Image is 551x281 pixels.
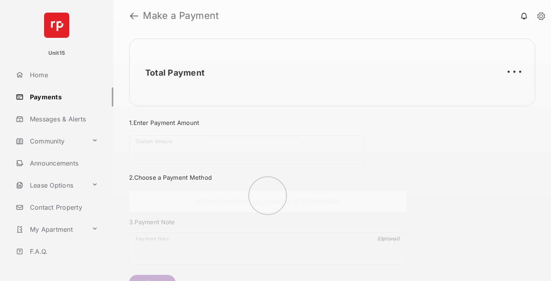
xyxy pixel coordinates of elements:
a: Lease Options [13,176,89,195]
strong: Make a Payment [143,11,219,20]
img: svg+xml;base64,PHN2ZyB4bWxucz0iaHR0cDovL3d3dy53My5vcmcvMjAwMC9zdmciIHdpZHRoPSI2NCIgaGVpZ2h0PSI2NC... [44,13,69,38]
a: My Apartment [13,220,89,239]
a: F.A.Q. [13,242,113,261]
h2: Total Payment [145,68,205,78]
h3: 1. Enter Payment Amount [129,119,406,127]
a: Messages & Alerts [13,110,113,128]
p: Unit15 [48,49,65,57]
h3: 3. Payment Note [129,218,406,226]
a: Announcements [13,154,113,173]
a: Contact Property [13,198,113,217]
h3: 2. Choose a Payment Method [129,174,406,181]
a: Payments [13,87,113,106]
a: Home [13,65,113,84]
a: Community [13,132,89,151]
